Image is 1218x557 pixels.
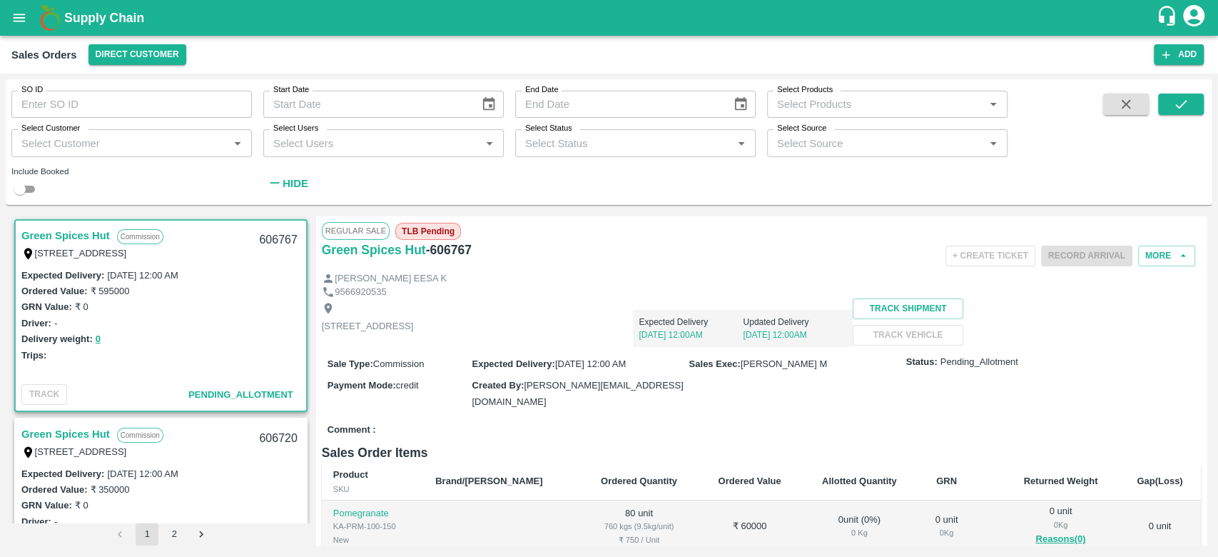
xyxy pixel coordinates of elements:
[771,134,980,152] input: Select Source
[90,286,129,296] label: ₹ 595000
[929,526,964,539] div: 0 Kg
[273,84,309,96] label: Start Date
[853,298,963,319] button: Track Shipment
[328,380,396,391] label: Payment Mode :
[88,44,186,65] button: Select DC
[11,165,252,178] div: Include Booked
[395,223,461,240] span: TLB Pending
[64,8,1156,28] a: Supply Chain
[333,533,412,546] div: New
[727,91,754,118] button: Choose date
[1137,476,1182,486] b: Gap(Loss)
[322,443,1201,463] h6: Sales Order Items
[21,468,104,479] label: Expected Delivery :
[11,91,252,118] input: Enter SO ID
[96,331,101,348] button: 0
[472,358,554,369] label: Expected Delivery :
[525,84,558,96] label: End Date
[601,476,677,486] b: Ordered Quantity
[555,358,626,369] span: [DATE] 12:00 AM
[1014,531,1107,548] button: Reasons(0)
[743,316,847,328] p: Updated Delivery
[699,501,801,553] td: ₹ 60000
[689,358,741,369] label: Sales Exec :
[1014,505,1107,548] div: 0 unit
[36,4,64,32] img: logo
[525,123,572,134] label: Select Status
[54,318,57,328] label: -
[35,248,127,259] label: [STREET_ADDRESS]
[396,380,419,391] span: credit
[777,84,833,96] label: Select Products
[472,380,683,406] span: [PERSON_NAME][EMAIL_ADDRESS][DOMAIN_NAME]
[21,301,72,312] label: GRN Value:
[21,425,110,443] a: Green Spices Hut
[335,272,447,286] p: [PERSON_NAME] EESA K
[54,516,57,527] label: -
[732,134,751,153] button: Open
[812,513,906,540] div: 0 unit ( 0 %)
[322,240,426,260] a: Green Spices Hut
[426,240,472,260] h6: - 606767
[475,91,502,118] button: Choose date
[107,270,178,281] label: [DATE] 12:00 AM
[106,523,215,546] nav: pagination navigation
[519,134,728,152] input: Select Status
[16,134,224,152] input: Select Customer
[472,380,524,391] label: Created By :
[21,286,87,296] label: Ordered Value:
[75,500,88,511] label: ₹ 0
[21,226,110,245] a: Green Spices Hut
[1156,5,1181,31] div: customer-support
[771,95,980,114] input: Select Products
[1119,501,1201,553] td: 0 unit
[21,500,72,511] label: GRN Value:
[21,123,80,134] label: Select Customer
[107,468,178,479] label: [DATE] 12:00 AM
[263,171,312,196] button: Hide
[333,507,412,521] p: Pomegranate
[1041,249,1132,261] span: Please dispatch the trip before ending
[777,123,826,134] label: Select Source
[283,178,308,189] strong: Hide
[591,520,686,533] div: 760 kgs (9.5kg/unit)
[21,84,43,96] label: SO ID
[639,316,743,328] p: Expected Delivery
[435,476,542,486] b: Brand/[PERSON_NAME]
[21,318,51,328] label: Driver:
[90,484,129,495] label: ₹ 350000
[1138,246,1195,266] button: More
[35,446,127,457] label: [STREET_ADDRESS]
[21,350,46,361] label: Trips:
[1024,476,1098,486] b: Returned Weight
[117,428,163,443] p: Commission
[322,222,390,239] span: Regular Sale
[333,469,368,480] b: Product
[480,134,499,153] button: Open
[117,229,163,244] p: Commission
[515,91,721,118] input: End Date
[328,423,376,437] label: Comment :
[718,476,781,486] b: Ordered Value
[136,523,158,546] button: page 1
[163,523,186,546] button: Go to page 2
[984,95,1003,114] button: Open
[940,356,1018,369] span: Pending_Allotment
[743,328,847,341] p: [DATE] 12:00AM
[250,422,305,456] div: 606720
[75,301,88,312] label: ₹ 0
[64,11,144,25] b: Supply Chain
[322,320,414,333] p: [STREET_ADDRESS]
[333,483,412,496] div: SKU
[579,501,698,553] td: 80 unit
[21,333,93,344] label: Delivery weight:
[228,134,247,153] button: Open
[639,328,743,341] p: [DATE] 12:00AM
[929,513,964,540] div: 0 unit
[906,356,938,369] label: Status:
[333,520,412,533] div: KA-PRM-100-150
[263,91,470,118] input: Start Date
[190,523,213,546] button: Go to next page
[1154,44,1204,65] button: Add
